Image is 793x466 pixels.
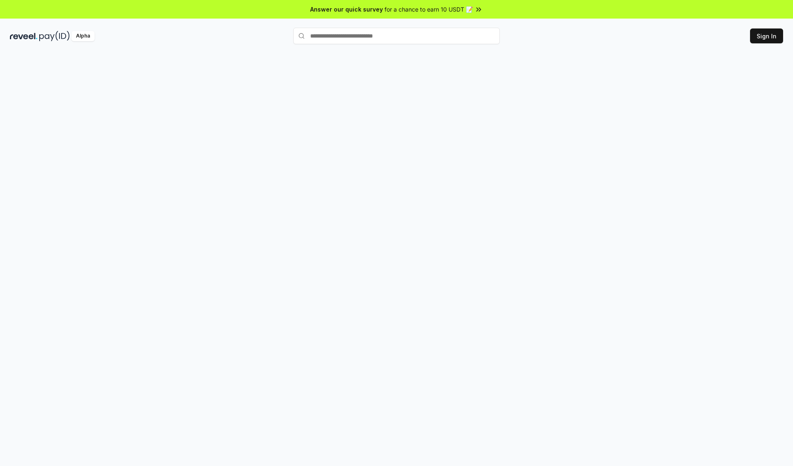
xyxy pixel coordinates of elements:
div: Alpha [71,31,95,41]
img: reveel_dark [10,31,38,41]
span: for a chance to earn 10 USDT 📝 [385,5,473,14]
img: pay_id [39,31,70,41]
button: Sign In [750,28,783,43]
span: Answer our quick survey [310,5,383,14]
